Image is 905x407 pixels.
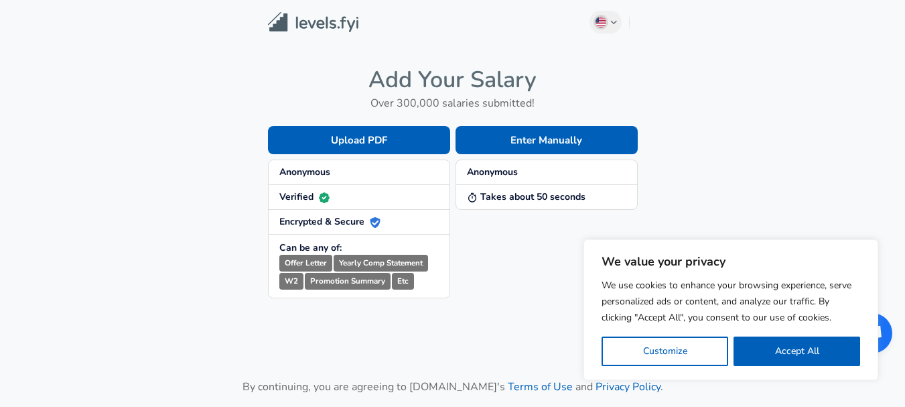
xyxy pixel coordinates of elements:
[583,239,878,380] div: We value your privacy
[467,190,585,203] strong: Takes about 50 seconds
[602,337,728,366] button: Customize
[602,278,860,326] p: We use cookies to enhance your browsing experience, serve personalized ads or content, and analyz...
[279,255,332,272] small: Offer Letter
[279,241,342,254] strong: Can be any of:
[602,253,860,270] p: We value your privacy
[268,66,638,94] h4: Add Your Salary
[589,11,622,34] button: English (US)
[596,380,660,394] a: Privacy Policy
[268,126,450,154] button: Upload PDF
[508,380,573,394] a: Terms of Use
[279,190,330,203] strong: Verified
[279,166,330,178] strong: Anonymous
[734,337,860,366] button: Accept All
[268,94,638,113] h6: Over 300,000 salaries submitted!
[467,166,518,178] strong: Anonymous
[305,273,391,290] small: Promotion Summary
[596,17,606,27] img: English (US)
[279,273,303,290] small: W2
[456,126,638,154] button: Enter Manually
[392,273,414,290] small: Etc
[268,12,358,33] img: Levels.fyi
[334,255,428,272] small: Yearly Comp Statement
[279,215,380,228] strong: Encrypted & Secure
